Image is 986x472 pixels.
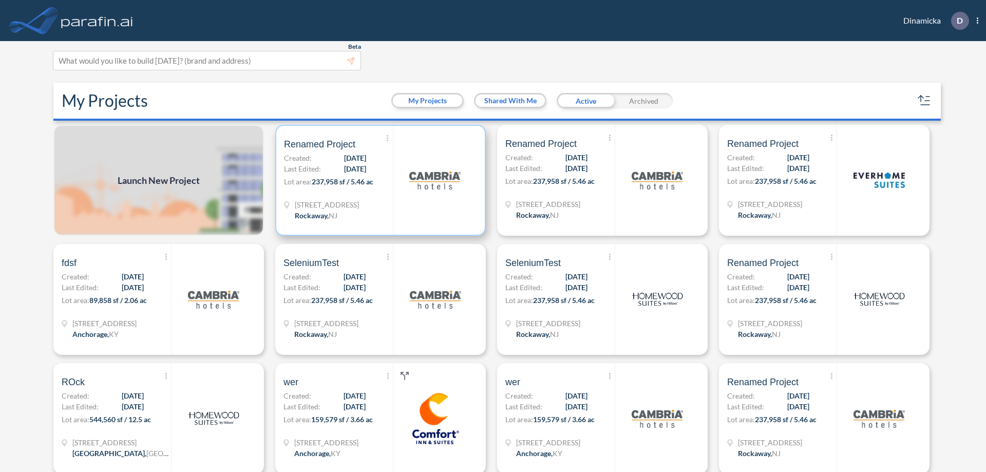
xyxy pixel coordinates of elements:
span: Last Edited: [727,282,764,293]
span: 544,560 sf / 12.5 ac [89,415,151,424]
span: [DATE] [344,390,366,401]
img: logo [632,155,683,206]
span: 13835 Beaumont Hwy [72,437,170,448]
span: [DATE] [787,163,809,174]
span: Anchorage , [294,449,331,458]
img: logo [59,10,135,31]
span: [DATE] [122,401,144,412]
span: Rockaway , [295,211,329,220]
div: Rockaway, NJ [516,329,559,339]
span: Lot area: [505,415,533,424]
span: SeleniumTest [505,257,561,269]
span: Lot area: [62,415,89,424]
span: [DATE] [565,163,587,174]
span: Renamed Project [727,257,799,269]
a: SeleniumTestCreated:[DATE]Last Edited:[DATE]Lot area:237,958 sf / 5.46 ac[STREET_ADDRESS]Rockaway... [493,244,715,355]
span: Rockaway , [738,211,772,219]
span: NJ [329,211,337,220]
span: Created: [283,271,311,282]
span: Created: [727,152,755,163]
span: [DATE] [787,282,809,293]
span: Renamed Project [284,138,355,150]
span: Created: [283,390,311,401]
span: 237,958 sf / 5.46 ac [312,177,373,186]
span: 1790 Evergreen Rd [516,437,580,448]
span: 237,958 sf / 5.46 ac [533,296,595,305]
span: 159,579 sf / 3.66 ac [533,415,595,424]
span: Lot area: [283,415,311,424]
span: ROck [62,376,85,388]
span: NJ [772,211,781,219]
span: SeleniumTest [283,257,339,269]
span: [DATE] [344,401,366,412]
span: Lot area: [727,177,755,185]
div: Houston, TX [72,448,170,459]
span: Rockaway , [738,449,772,458]
span: Created: [284,153,312,163]
span: Lot area: [283,296,311,305]
span: Rockaway , [738,330,772,338]
span: NJ [772,449,781,458]
span: Rockaway , [294,330,328,338]
span: wer [505,376,520,388]
span: [DATE] [344,163,366,174]
span: Lot area: [727,415,755,424]
img: logo [854,393,905,444]
img: logo [410,393,461,444]
a: fdsfCreated:[DATE]Last Edited:[DATE]Lot area:89,858 sf / 2.06 ac[STREET_ADDRESS]Anchorage,KYlogo [49,244,271,355]
span: Created: [62,390,89,401]
span: NJ [772,330,781,338]
span: Last Edited: [284,163,321,174]
span: Last Edited: [283,282,320,293]
img: logo [632,274,683,325]
span: [DATE] [787,152,809,163]
div: Active [557,93,615,108]
span: 237,958 sf / 5.46 ac [755,177,817,185]
span: Lot area: [727,296,755,305]
button: Shared With Me [476,95,545,107]
a: Renamed ProjectCreated:[DATE]Last Edited:[DATE]Lot area:237,958 sf / 5.46 ac[STREET_ADDRESS]Rocka... [715,125,937,236]
span: Created: [727,271,755,282]
span: [DATE] [565,152,587,163]
span: [DATE] [565,390,587,401]
div: Rockaway, NJ [738,448,781,459]
img: logo [410,274,461,325]
span: Anchorage , [516,449,553,458]
span: [DATE] [787,271,809,282]
a: Renamed ProjectCreated:[DATE]Last Edited:[DATE]Lot area:237,958 sf / 5.46 ac[STREET_ADDRESS]Rocka... [271,125,493,236]
div: Rockaway, NJ [516,210,559,220]
img: logo [854,274,905,325]
span: Renamed Project [727,376,799,388]
span: Lot area: [505,177,533,185]
div: Rockaway, NJ [738,329,781,339]
button: sort [916,92,933,109]
span: Last Edited: [62,401,99,412]
div: Anchorage, KY [294,448,340,459]
div: Rockaway, NJ [295,210,337,221]
span: [DATE] [122,390,144,401]
span: NJ [550,211,559,219]
button: My Projects [393,95,462,107]
span: 1899 Evergreen Rd [72,318,137,329]
span: 237,958 sf / 5.46 ac [311,296,373,305]
span: NJ [550,330,559,338]
span: [GEOGRAPHIC_DATA] [146,449,220,458]
span: Last Edited: [62,282,99,293]
div: Rockaway, NJ [294,329,337,339]
span: Rockaway , [516,211,550,219]
span: Lot area: [62,296,89,305]
span: [GEOGRAPHIC_DATA] , [72,449,146,458]
div: Archived [615,93,673,108]
span: [DATE] [565,271,587,282]
span: Lot area: [284,177,312,186]
span: 159,579 sf / 3.66 ac [311,415,373,424]
span: Last Edited: [505,282,542,293]
span: KY [331,449,340,458]
span: KY [553,449,562,458]
span: Created: [505,152,533,163]
img: logo [188,393,239,444]
span: 321 Mt Hope Ave [738,318,802,329]
span: Last Edited: [505,163,542,174]
img: add [53,125,264,236]
span: 237,958 sf / 5.46 ac [533,177,595,185]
